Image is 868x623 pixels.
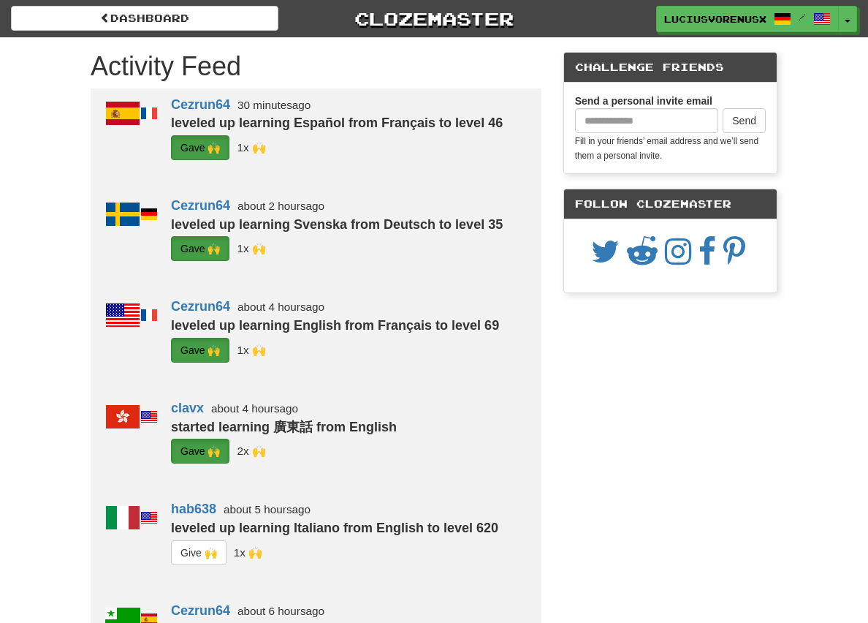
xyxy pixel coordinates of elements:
small: Fill in your friends’ email address and we’ll send them a personal invite. [575,136,758,161]
a: clavx [171,401,204,415]
a: Cezrun64 [171,198,230,213]
a: hab638 [171,502,216,516]
small: about 2 hours ago [237,200,324,212]
small: LuciusVorenusX [237,242,265,254]
small: LuciusVorenusX [237,141,265,154]
strong: leveled up learning English from Français to level 69 [171,318,499,333]
small: about 4 hours ago [211,402,298,415]
a: Clozemaster [300,6,568,31]
div: Challenge Friends [564,53,777,83]
button: Gave 🙌 [171,236,229,261]
small: 30 minutes ago [237,99,311,111]
small: about 6 hours ago [237,605,324,617]
button: Send [723,108,766,133]
a: LuciusVorenusX / [656,6,839,32]
small: about 5 hours ago [224,503,311,516]
button: Gave 🙌 [171,338,229,363]
h1: Activity Feed [91,52,541,81]
a: Dashboard [11,6,278,31]
small: segfault<br />LuciusVorenusX [237,445,265,457]
small: segfault [234,545,262,558]
span: LuciusVorenusX [664,12,766,26]
span: / [799,12,806,22]
div: Follow Clozemaster [564,189,777,219]
button: Give 🙌 [171,540,226,565]
button: Gave 🙌 [171,439,229,464]
strong: Send a personal invite email [575,95,712,107]
strong: leveled up learning Svenska from Deutsch to level 35 [171,217,503,232]
small: LuciusVorenusX [237,344,265,356]
a: Cezrun64 [171,97,230,112]
a: Cezrun64 [171,299,230,314]
a: Cezrun64 [171,603,230,618]
small: about 4 hours ago [237,301,324,313]
button: Gave 🙌 [171,135,229,160]
strong: started learning 廣東話 from English [171,420,397,434]
strong: leveled up learning Italiano from English to level 620 [171,521,498,535]
strong: leveled up learning Español from Français to level 46 [171,116,503,130]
